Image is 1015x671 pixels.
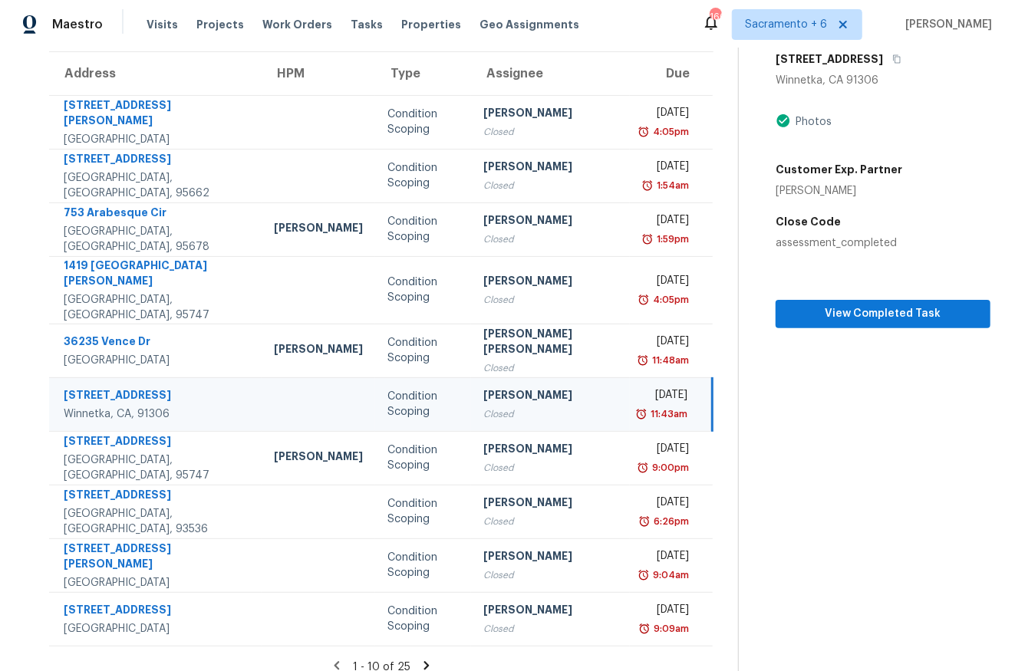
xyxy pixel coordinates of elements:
div: [GEOGRAPHIC_DATA], [GEOGRAPHIC_DATA], 93536 [64,506,249,537]
div: [PERSON_NAME] [483,495,617,514]
span: Properties [401,17,461,32]
img: Overdue Alarm Icon [637,460,649,475]
div: [GEOGRAPHIC_DATA] [64,575,249,590]
div: 753 Arabesque Cir [64,205,249,224]
h5: Customer Exp. Partner [776,162,902,177]
span: View Completed Task [788,304,978,324]
h5: [STREET_ADDRESS] [776,51,883,67]
div: [STREET_ADDRESS] [64,602,249,621]
img: Overdue Alarm Icon [638,514,651,529]
span: Sacramento + 6 [745,17,827,32]
img: Overdue Alarm Icon [638,292,650,308]
div: Condition Scoping [387,335,460,366]
div: [PERSON_NAME] [274,341,363,360]
div: Condition Scoping [387,389,460,419]
div: 1:54am [654,178,689,193]
div: assessment_completed [776,235,990,251]
span: Geo Assignments [479,17,579,32]
div: [PERSON_NAME] [483,273,617,292]
span: Projects [196,17,244,32]
div: [DATE] [642,273,689,292]
div: [PERSON_NAME] [483,105,617,124]
th: Address [49,52,262,95]
img: Overdue Alarm Icon [638,124,650,140]
img: Overdue Alarm Icon [638,567,650,583]
img: Overdue Alarm Icon [638,621,651,636]
img: Overdue Alarm Icon [641,232,654,247]
div: [DATE] [642,334,689,353]
img: Overdue Alarm Icon [635,406,648,422]
div: [PERSON_NAME] [483,212,617,232]
div: [PERSON_NAME] [274,220,363,239]
div: [DATE] [642,159,689,178]
div: [DATE] [642,602,689,621]
div: [STREET_ADDRESS] [64,433,249,452]
div: [GEOGRAPHIC_DATA], [GEOGRAPHIC_DATA], 95662 [64,170,249,201]
div: Winnetka, CA 91306 [776,73,990,88]
div: 11:48am [649,353,689,368]
div: Photos [791,114,832,130]
div: 6:26pm [651,514,689,529]
div: 9:04am [650,567,689,583]
div: Condition Scoping [387,160,460,191]
div: [PERSON_NAME] [PERSON_NAME] [483,326,617,360]
div: Condition Scoping [387,107,460,137]
div: [GEOGRAPHIC_DATA], [GEOGRAPHIC_DATA], 95747 [64,292,249,323]
div: [GEOGRAPHIC_DATA], [GEOGRAPHIC_DATA], 95747 [64,452,249,483]
button: Copy Address [883,45,904,73]
div: Closed [483,232,617,247]
th: Due [630,52,713,95]
div: 9:09am [651,621,689,636]
div: [DATE] [642,105,689,124]
div: Condition Scoping [387,442,460,473]
div: 36235 Vence Dr [64,334,249,353]
div: 11:43am [648,406,687,422]
div: [PERSON_NAME] [274,449,363,468]
div: Closed [483,406,617,422]
h5: Close Code [776,214,990,229]
div: 4:05pm [650,124,689,140]
div: Closed [483,514,617,529]
div: 4:05pm [650,292,689,308]
div: Closed [483,460,617,475]
div: [STREET_ADDRESS] [64,151,249,170]
div: Closed [483,360,617,376]
div: 166 [710,9,720,25]
div: Closed [483,621,617,636]
th: Assignee [471,52,629,95]
div: Closed [483,124,617,140]
th: Type [375,52,472,95]
span: Maestro [52,17,103,32]
span: Tasks [351,19,383,30]
div: [DATE] [642,495,689,514]
div: [STREET_ADDRESS][PERSON_NAME] [64,541,249,575]
div: [PERSON_NAME] [483,441,617,460]
div: [GEOGRAPHIC_DATA] [64,621,249,636]
div: [PERSON_NAME] [483,387,617,406]
div: [DATE] [642,387,688,406]
div: [PERSON_NAME] [483,602,617,621]
div: [DATE] [642,548,689,567]
div: Condition Scoping [387,550,460,581]
div: 9:00pm [649,460,689,475]
div: [STREET_ADDRESS][PERSON_NAME] [64,97,249,132]
span: Work Orders [262,17,332,32]
div: Condition Scoping [387,604,460,634]
span: Visits [147,17,178,32]
th: HPM [262,52,375,95]
div: [PERSON_NAME] [776,183,902,199]
div: [GEOGRAPHIC_DATA] [64,353,249,368]
div: 1419 [GEOGRAPHIC_DATA][PERSON_NAME] [64,258,249,292]
div: Winnetka, CA, 91306 [64,406,249,422]
div: Closed [483,292,617,308]
div: Condition Scoping [387,214,460,245]
div: Closed [483,178,617,193]
div: [PERSON_NAME] [483,159,617,178]
div: [STREET_ADDRESS] [64,387,249,406]
div: [GEOGRAPHIC_DATA], [GEOGRAPHIC_DATA], 95678 [64,224,249,255]
button: View Completed Task [776,300,990,328]
div: 1:59pm [654,232,689,247]
span: [PERSON_NAME] [899,17,992,32]
div: Closed [483,567,617,583]
div: Condition Scoping [387,275,460,305]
